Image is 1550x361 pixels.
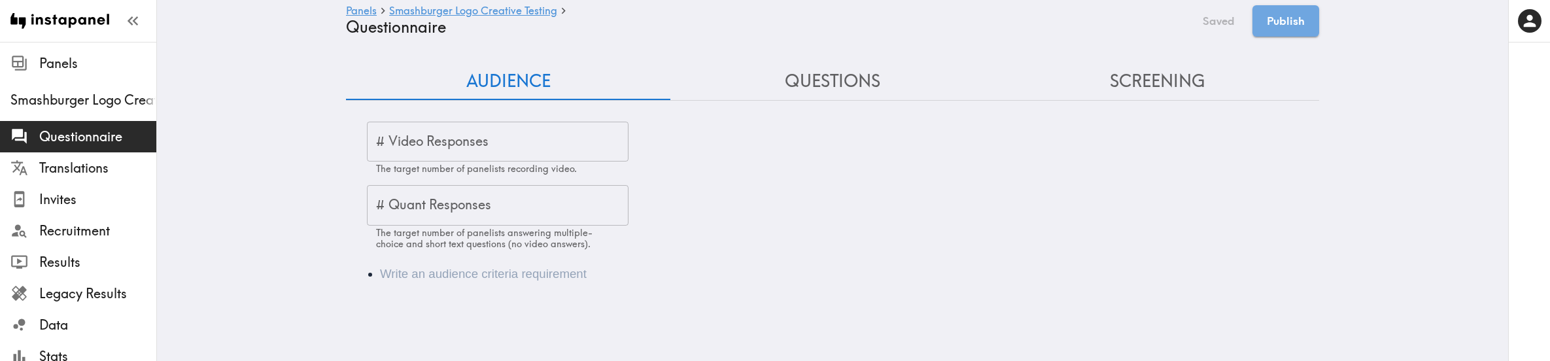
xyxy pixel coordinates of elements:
[1252,5,1319,37] button: Publish
[39,190,156,209] span: Invites
[39,316,156,334] span: Data
[39,253,156,271] span: Results
[10,91,156,109] span: Smashburger Logo Creative Testing
[376,163,577,175] span: The target number of panelists recording video.
[39,222,156,240] span: Recruitment
[346,18,1185,37] h4: Questionnaire
[39,159,156,177] span: Translations
[389,5,557,18] a: Smashburger Logo Creative Testing
[39,54,156,73] span: Panels
[346,5,377,18] a: Panels
[670,63,995,100] button: Questions
[39,284,156,303] span: Legacy Results
[346,249,1319,299] div: Audience
[346,63,670,100] button: Audience
[376,227,593,250] span: The target number of panelists answering multiple-choice and short text questions (no video answe...
[346,63,1319,100] div: Questionnaire Audience/Questions/Screening Tab Navigation
[39,128,156,146] span: Questionnaire
[995,63,1319,100] button: Screening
